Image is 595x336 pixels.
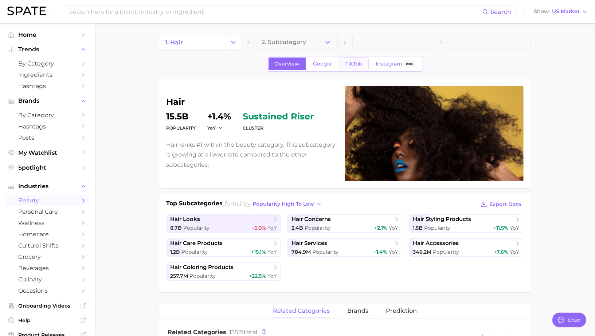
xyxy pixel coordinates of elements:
[6,217,89,229] a: wellness
[6,29,89,40] a: Home
[267,249,277,255] span: YoY
[18,98,77,104] span: Brands
[171,225,182,231] span: 8.7b
[184,225,210,231] span: Popularity
[6,229,89,240] a: homecare
[374,225,387,231] span: +2.1%
[376,61,403,67] span: Instagram
[6,132,89,143] a: Posts
[165,39,183,46] span: 1. hair
[18,265,77,272] span: beverages
[208,112,231,121] dd: +1.4%
[287,214,402,233] a: hair concerns2.4b Popularity+2.1% YoY
[532,7,590,16] button: ShowUS Market
[552,9,580,13] span: US Market
[18,112,77,119] span: by Category
[18,164,77,171] span: Spotlight
[291,240,327,247] span: hair services
[262,39,306,46] span: 2. Subcategory
[287,238,402,257] a: hair services784.9m Popularity+1.4% YoY
[291,225,303,231] span: 2.4b
[243,124,314,133] dt: cluster
[6,147,89,158] a: My Watchlist
[275,61,300,67] span: Overview
[190,273,216,279] span: Popularity
[291,249,311,255] span: 784.9m
[479,199,523,209] button: Export Data
[6,69,89,80] a: Ingredients
[18,83,77,90] span: Hashtags
[18,134,77,141] span: Posts
[7,7,46,15] img: SPATE
[510,249,519,255] span: YoY
[413,216,471,223] span: hair styling products
[68,5,482,18] input: Search here for a brand, industry, or ingredient
[18,242,77,249] span: cultural shifts
[6,80,89,92] a: Hashtags
[171,216,200,223] span: hair looks
[18,231,77,238] span: homecare
[18,46,77,53] span: Trends
[305,225,331,231] span: Popularity
[389,249,398,255] span: YoY
[167,262,281,281] a: hair coloring products257.7m Popularity+22.5% YoY
[253,201,314,207] span: popularity high to low
[230,329,258,336] span: total
[494,249,508,255] span: +7.6%
[18,220,77,226] span: wellness
[243,112,314,121] span: sustained riser
[18,197,77,204] span: beauty
[313,61,332,67] span: Google
[291,216,331,223] span: hair concerns
[232,200,243,207] span: hair
[18,253,77,260] span: grocery
[413,240,459,247] span: hair accessories
[6,162,89,173] a: Spotlight
[6,315,89,326] a: Help
[182,249,208,255] span: Popularity
[18,317,77,324] span: Help
[251,249,266,255] span: +15.1%
[413,249,431,255] span: 346.2m
[406,61,413,67] span: Beta
[171,249,180,255] span: 1.2b
[370,58,422,70] a: InstagramBeta
[6,251,89,262] a: grocery
[6,195,89,206] a: beauty
[208,125,223,131] button: YoY
[6,206,89,217] a: personal care
[389,225,398,231] span: YoY
[167,124,196,133] dt: Popularity
[18,276,77,283] span: culinary
[307,58,338,70] a: Google
[6,58,89,69] a: by Category
[253,225,266,231] span: -5.0%
[6,121,89,132] a: Hashtags
[273,308,330,314] span: related categories
[510,225,519,231] span: YoY
[346,61,363,67] span: TikTok
[208,125,216,131] span: YoY
[424,225,450,231] span: Popularity
[493,225,508,231] span: +11.5%
[18,60,77,67] span: by Category
[256,35,338,50] button: 2. Subcategory
[225,200,324,207] span: for by
[226,35,241,50] button: Change Category
[6,240,89,251] a: cultural shifts
[534,9,550,13] span: Show
[18,31,77,38] span: Home
[267,225,277,231] span: YoY
[490,201,522,207] span: Export Data
[18,123,77,130] span: Hashtags
[171,264,234,271] span: hair coloring products
[167,140,336,170] p: Hair ranks #1 within the beauty category. This subcategory is growing at a lower rate compared to...
[230,329,244,336] span: 13519
[6,110,89,121] a: by Category
[249,273,266,279] span: +22.5%
[167,98,336,106] h1: hair
[18,287,77,294] span: occasions
[6,44,89,55] button: Trends
[167,214,281,233] a: hair looks8.7b Popularity-5.0% YoY
[6,274,89,285] a: culinary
